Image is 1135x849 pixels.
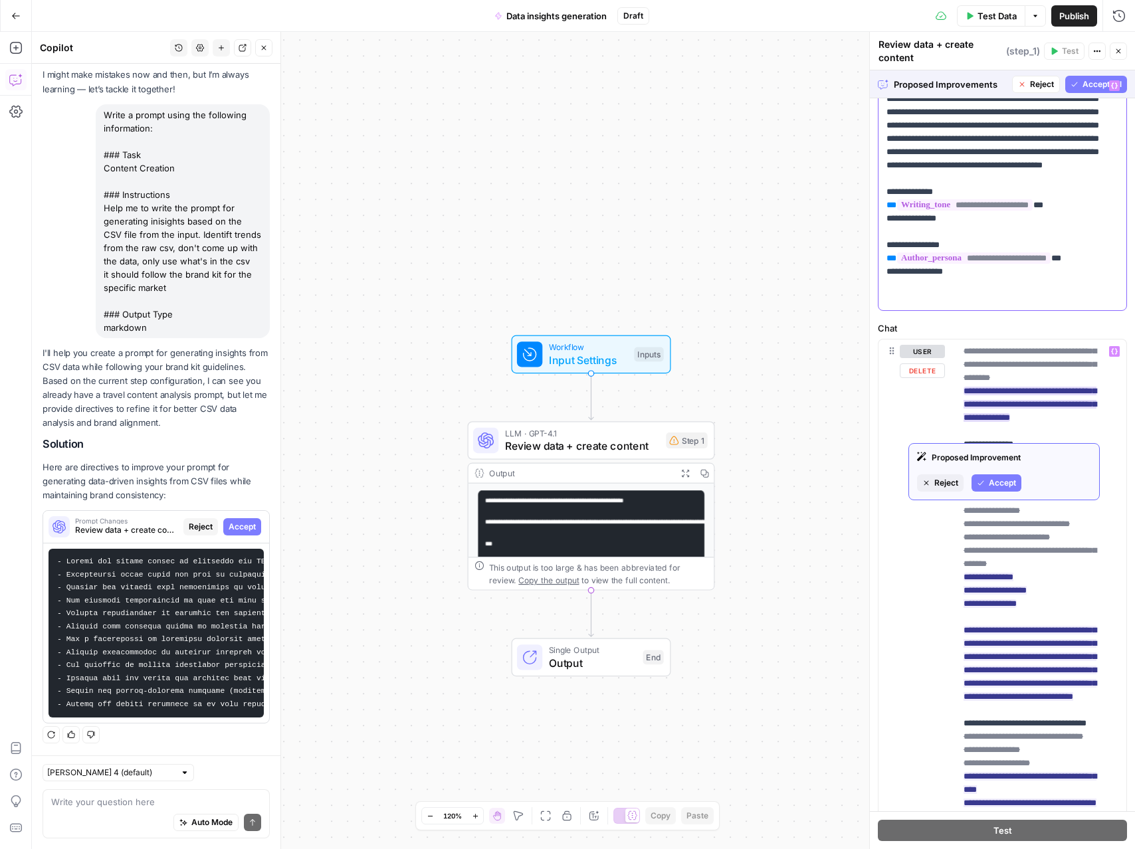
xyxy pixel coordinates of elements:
[878,820,1127,841] button: Test
[468,335,715,374] div: WorkflowInput SettingsInputs
[589,591,593,637] g: Edge from step_1 to end
[643,650,664,665] div: End
[489,467,671,480] div: Output
[878,322,1127,335] label: Chat
[506,9,607,23] span: Data insights generation
[468,638,715,677] div: Single OutputOutputEnd
[972,474,1021,492] button: Accept
[47,766,175,779] input: Claude Sonnet 4 (default)
[40,41,166,54] div: Copilot
[505,427,660,440] span: LLM · GPT-4.1
[686,810,708,822] span: Paste
[1012,76,1060,93] button: Reject
[1044,43,1084,60] button: Test
[486,5,615,27] button: Data insights generation
[900,345,945,358] button: user
[651,810,671,822] span: Copy
[505,438,660,454] span: Review data + create content
[173,814,239,831] button: Auto Mode
[183,518,218,535] button: Reject
[43,460,270,502] p: Here are directives to improve your prompt for generating data-driven insights from CSV files whi...
[623,10,643,22] span: Draft
[1051,5,1097,27] button: Publish
[443,810,462,821] span: 120%
[75,518,178,524] span: Prompt Changes
[549,644,637,656] span: Single Output
[917,452,1091,464] div: Proposed Improvement
[666,432,707,448] div: Step 1
[957,5,1025,27] button: Test Data
[1059,9,1089,23] span: Publish
[993,824,1012,837] span: Test
[549,352,628,368] span: Input Settings
[229,521,256,533] span: Accept
[191,816,233,828] span: Auto Mode
[1065,76,1127,93] button: Accept All
[549,341,628,353] span: Workflow
[589,373,593,420] g: Edge from start to step_1
[894,78,1007,91] span: Proposed Improvements
[43,68,270,96] p: I might make mistakes now and then, but I’m always learning — let’s tackle it together!
[57,557,950,708] code: - Loremi dol sitame consec ad elitseddo eiu TEM in u labo etdolor magnaaliquae ad minimvenia quis...
[978,9,1017,23] span: Test Data
[43,346,270,430] p: I'll help you create a prompt for generating insights from CSV data while following your brand ki...
[1062,45,1079,57] span: Test
[634,347,663,362] div: Inputs
[223,518,261,535] button: Accept
[878,38,1003,64] textarea: Review data + create content
[549,655,637,671] span: Output
[518,575,579,585] span: Copy the output
[917,474,964,492] button: Reject
[900,363,945,378] button: Delete
[989,477,1016,489] span: Accept
[1030,78,1054,90] span: Reject
[681,807,714,824] button: Paste
[1083,78,1122,90] span: Accept All
[1006,45,1040,58] span: ( step_1 )
[934,477,958,489] span: Reject
[43,438,270,450] h2: Solution
[489,561,708,586] div: This output is too large & has been abbreviated for review. to view the full content.
[75,524,178,536] span: Review data + create content (step_1)
[189,521,213,533] span: Reject
[96,104,270,338] div: Write a prompt using the following information: ### Task Content Creation ### Instructions Help m...
[645,807,676,824] button: Copy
